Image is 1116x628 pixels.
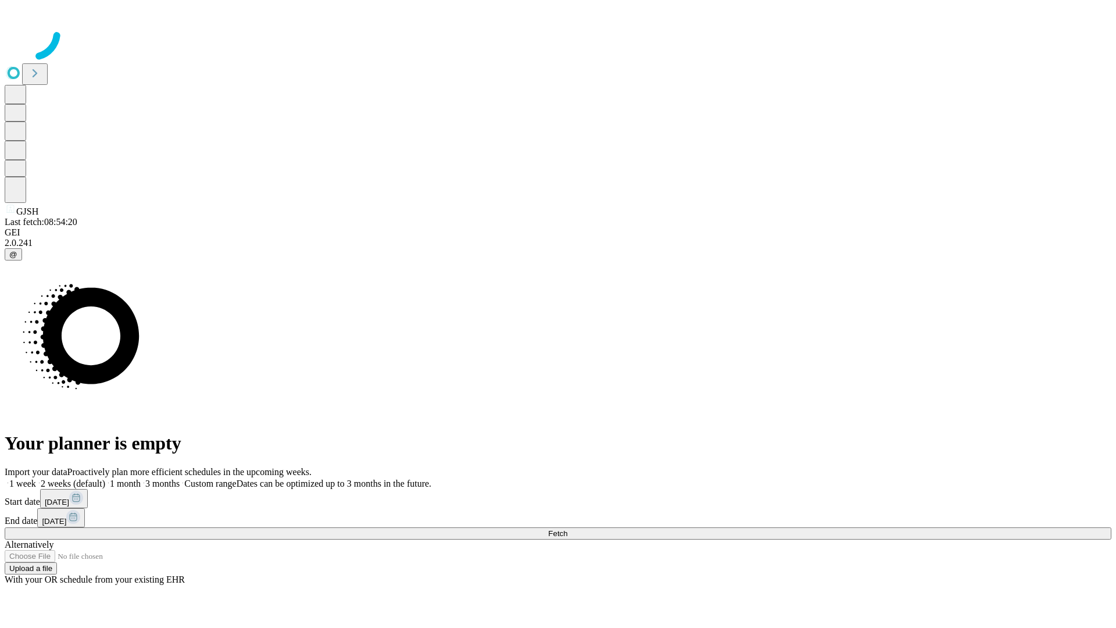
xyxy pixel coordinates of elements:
[5,248,22,261] button: @
[184,479,236,488] span: Custom range
[5,227,1111,238] div: GEI
[42,517,66,526] span: [DATE]
[5,508,1111,527] div: End date
[5,433,1111,454] h1: Your planner is empty
[5,540,53,549] span: Alternatively
[16,206,38,216] span: GJSH
[5,527,1111,540] button: Fetch
[5,489,1111,508] div: Start date
[37,508,85,527] button: [DATE]
[5,575,185,584] span: With your OR schedule from your existing EHR
[41,479,105,488] span: 2 weeks (default)
[5,562,57,575] button: Upload a file
[145,479,180,488] span: 3 months
[548,529,567,538] span: Fetch
[5,467,67,477] span: Import your data
[9,479,36,488] span: 1 week
[237,479,431,488] span: Dates can be optimized up to 3 months in the future.
[67,467,312,477] span: Proactively plan more efficient schedules in the upcoming weeks.
[5,217,77,227] span: Last fetch: 08:54:20
[110,479,141,488] span: 1 month
[9,250,17,259] span: @
[40,489,88,508] button: [DATE]
[45,498,69,506] span: [DATE]
[5,238,1111,248] div: 2.0.241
